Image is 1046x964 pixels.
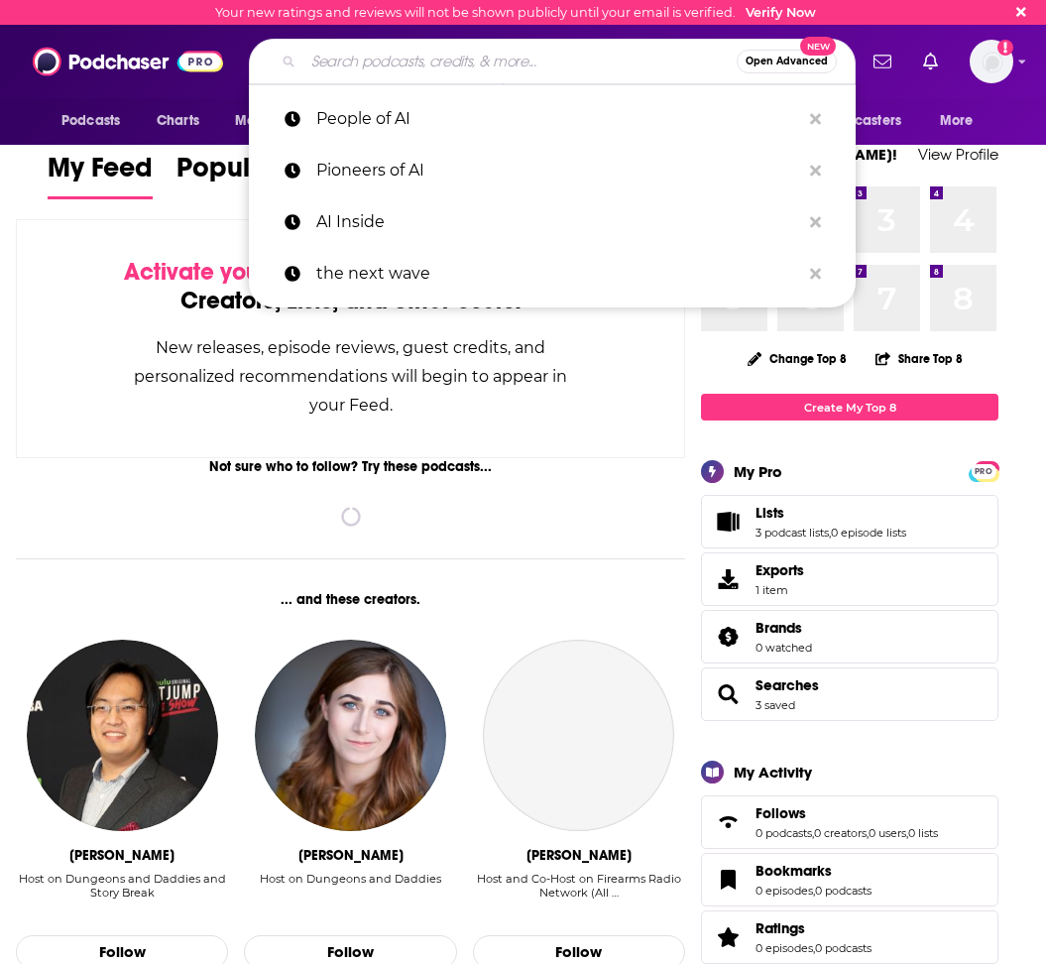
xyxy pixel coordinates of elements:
span: Lists [701,495,998,548]
a: Brands [755,619,812,637]
a: People of AI [249,93,856,145]
div: Freddie Wong [69,847,174,864]
button: Open AdvancedNew [737,50,837,73]
div: Your new ratings and reviews will not be shown publicly until your email is verified. [215,5,816,20]
a: 0 creators [814,826,867,840]
span: , [812,826,814,840]
a: Searches [755,676,819,694]
a: Create My Top 8 [701,394,998,421]
a: 0 podcasts [815,884,872,898]
a: 0 podcasts [815,941,872,955]
span: Podcasts [61,107,120,135]
span: Popular Feed [176,151,345,196]
span: , [813,884,815,898]
button: Share Top 8 [874,339,964,378]
button: open menu [221,102,331,140]
span: My Feed [48,151,153,196]
a: 0 episodes [755,941,813,955]
span: Exports [755,561,804,579]
span: , [829,526,831,540]
p: Pioneers of AI [316,145,800,196]
button: open menu [793,102,930,140]
a: My Feed [48,151,153,199]
a: Brands [708,623,748,651]
span: Follows [701,795,998,849]
img: Podchaser - Follow, Share and Rate Podcasts [33,43,223,80]
span: Brands [755,619,802,637]
img: User Profile [970,40,1013,83]
div: Host and Co-Host on Firearms Radio Network (All … [473,872,685,914]
span: Exports [708,565,748,593]
div: Tony Simon [526,847,632,864]
a: Show notifications dropdown [915,45,946,78]
div: My Pro [734,462,782,481]
a: PRO [972,463,995,478]
span: , [867,826,869,840]
a: Exports [701,552,998,606]
span: Logged in as charlottestone [970,40,1013,83]
p: the next wave [316,248,800,300]
div: Host and Co-Host on Firearms Radio Network (All … [473,872,685,900]
span: Lists [755,504,784,522]
button: open menu [926,102,998,140]
a: Show notifications dropdown [866,45,899,78]
svg: Email not verified [997,40,1013,56]
span: Brands [701,610,998,663]
span: , [813,941,815,955]
a: 0 podcasts [755,826,812,840]
img: Freddie Wong [27,640,218,831]
span: Charts [157,107,199,135]
a: Follows [755,804,938,822]
a: 0 watched [755,641,812,655]
span: Follows [755,804,806,822]
span: Bookmarks [701,853,998,906]
p: AI Inside [316,196,800,248]
img: Beth May [255,640,446,831]
span: Activate your Feed [124,257,327,287]
a: 0 users [869,826,906,840]
span: Searches [701,667,998,721]
p: People of AI [316,93,800,145]
div: Not sure who to follow? Try these podcasts... [16,458,685,475]
div: by following Podcasts, Creators, Lists, and other Users! [116,258,585,315]
a: the next wave [249,248,856,300]
a: 0 lists [908,826,938,840]
a: Lists [708,508,748,536]
span: More [940,107,974,135]
a: Searches [708,680,748,708]
div: Host on Dungeons and Daddies [260,872,441,914]
a: Charts [144,102,211,140]
span: , [906,826,908,840]
button: open menu [48,102,146,140]
span: New [800,37,836,56]
span: Ratings [755,919,805,937]
a: 3 podcast lists [755,526,829,540]
span: Open Advanced [746,57,828,66]
div: Host on Dungeons and Daddies and Story Break [16,872,228,900]
a: AI Inside [249,196,856,248]
div: ... and these creators. [16,591,685,608]
a: Bookmarks [708,866,748,894]
a: Tony Simon [483,640,674,831]
a: 3 saved [755,698,795,712]
div: Search podcasts, credits, & more... [249,39,856,84]
a: 0 episodes [755,884,813,898]
span: PRO [972,464,995,479]
a: Ratings [755,919,872,937]
a: Lists [755,504,906,522]
button: Change Top 8 [736,346,859,371]
div: Beth May [298,847,404,864]
span: 1 item [755,583,804,597]
a: 0 episode lists [831,526,906,540]
button: Show profile menu [970,40,1013,83]
span: Monitoring [235,107,305,135]
span: Ratings [701,910,998,964]
a: Follows [708,808,748,836]
div: Host on Dungeons and Daddies [260,872,441,886]
a: Bookmarks [755,862,872,880]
